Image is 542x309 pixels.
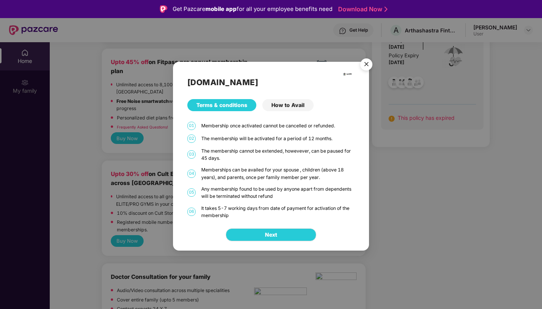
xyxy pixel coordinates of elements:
[338,5,385,13] a: Download Now
[201,167,355,181] div: Memberships can be availed for your spouse , children (above 18 years), and parents, once per fam...
[173,5,332,14] div: Get Pazcare for all your employee benefits need
[187,122,196,130] span: 01
[356,55,377,76] img: svg+xml;base64,PHN2ZyB4bWxucz0iaHR0cDovL3d3dy53My5vcmcvMjAwMC9zdmciIHdpZHRoPSI1NiIgaGVpZ2h0PSI1Ni...
[205,5,237,12] strong: mobile app
[384,5,387,13] img: Stroke
[187,135,196,143] span: 02
[187,170,196,178] span: 04
[226,229,316,242] button: Next
[187,76,355,89] h2: [DOMAIN_NAME]
[187,208,196,216] span: 06
[160,5,167,13] img: Logo
[201,185,355,200] div: Any membership found to be used by anyone apart from dependents will be terminated without refund
[201,122,355,129] div: Membership once activated cannot be cancelled or refunded.
[356,55,376,75] button: Close
[201,147,355,162] div: The membership cannot be extended, howevever, can be paused for 45 days.
[187,150,196,159] span: 03
[201,135,355,142] div: The membership will be activated for a period of 12 months.
[265,231,277,239] span: Next
[343,69,352,79] img: cult.png
[262,99,314,111] div: How to Avail
[201,205,355,219] div: It takes 5-7 working days from date of payment for activation of the membership
[187,99,256,111] div: Terms & conditions
[187,189,196,197] span: 05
